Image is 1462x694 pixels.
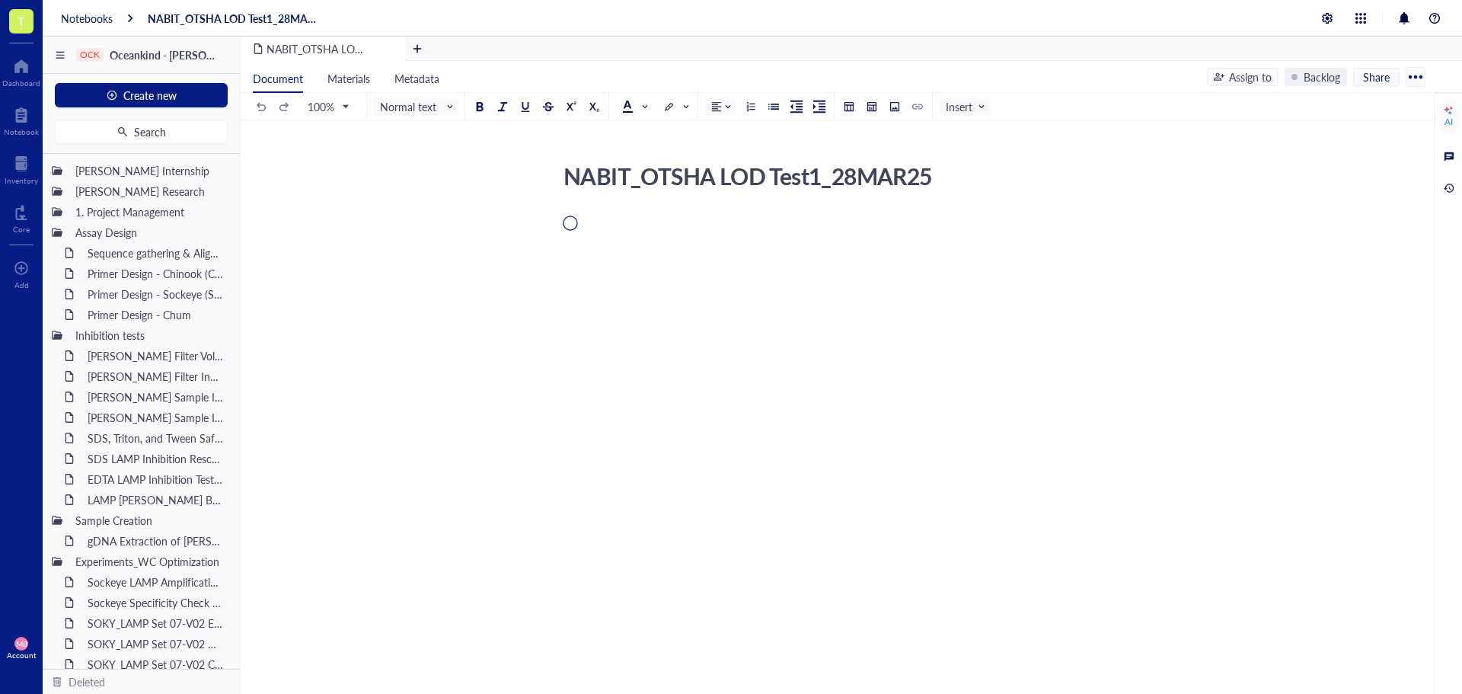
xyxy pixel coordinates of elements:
[1363,70,1390,84] span: Share
[80,50,100,60] div: OCK
[55,120,228,144] button: Search
[69,222,231,243] div: Assay Design
[69,181,231,202] div: [PERSON_NAME] Research
[81,489,231,510] div: LAMP [PERSON_NAME] Buffer Inhibition Evaluation [DATE]
[55,83,228,107] button: Create new
[7,651,37,660] div: Account
[123,89,177,101] span: Create new
[81,633,231,654] div: SOKY_LAMP Set 07-V02 Gradient Test [DATE]
[394,71,439,86] span: Metadata
[13,200,30,234] a: Core
[148,11,320,25] a: NABIT_OTSHA LOD Test1_28MAR25
[69,551,231,572] div: Experiments_WC Optimization
[4,127,39,136] div: Notebook
[4,103,39,136] a: Notebook
[946,100,986,114] span: Insert
[5,152,38,185] a: Inventory
[1304,69,1340,85] div: Backlog
[81,530,231,552] div: gDNA Extraction of [PERSON_NAME] Salmonidae Samples [DATE]
[1444,116,1453,128] div: AI
[18,11,25,30] span: T
[81,283,231,305] div: Primer Design - Sockeye (SOKY)
[81,654,231,675] div: SOKY_LAMP Set 07-V02 Confirmation [DATE]
[253,71,303,86] span: Document
[81,448,231,469] div: SDS LAMP Inhibition Rescue [DATE]
[14,280,29,289] div: Add
[69,201,231,222] div: 1. Project Management
[81,592,231,613] div: Sockeye Specificity Check 1 [DATE]
[16,639,27,648] span: MB
[1353,68,1400,86] button: Share
[81,469,231,490] div: EDTA LAMP Inhibition Test [DATE]
[61,11,113,25] a: Notebooks
[69,673,105,690] div: Deleted
[81,242,231,264] div: Sequence gathering & Alignment
[69,160,231,181] div: [PERSON_NAME] Internship
[110,47,255,62] span: Oceankind - [PERSON_NAME]
[81,571,231,593] div: Sockeye LAMP Amplification Test 1 [DATE]
[81,407,231,428] div: [PERSON_NAME] Sample Inhibition Test 2 [DATE]
[81,366,231,387] div: [PERSON_NAME] Filter Inhibition Testing [DATE]
[5,176,38,185] div: Inventory
[69,510,231,531] div: Sample Creation
[81,345,231,366] div: [PERSON_NAME] Filter Volume Testing for Workflow [DATE]
[2,54,40,88] a: Dashboard
[327,71,370,86] span: Materials
[81,386,231,408] div: [PERSON_NAME] Sample Inhibition Testing [DATE]
[134,126,166,138] span: Search
[1229,69,1272,85] div: Assign to
[2,78,40,88] div: Dashboard
[81,427,231,449] div: SDS, Triton, and Tween Safety Concerns
[308,100,348,114] span: 100%
[380,100,455,114] span: Normal text
[81,612,231,634] div: SOKY_LAMP Set 07-V02 Evaluation [DATE]
[13,225,30,234] div: Core
[69,325,231,346] div: Inhibition tests
[81,304,231,325] div: Primer Design - Chum
[81,263,231,284] div: Primer Design - Chinook (CHNK)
